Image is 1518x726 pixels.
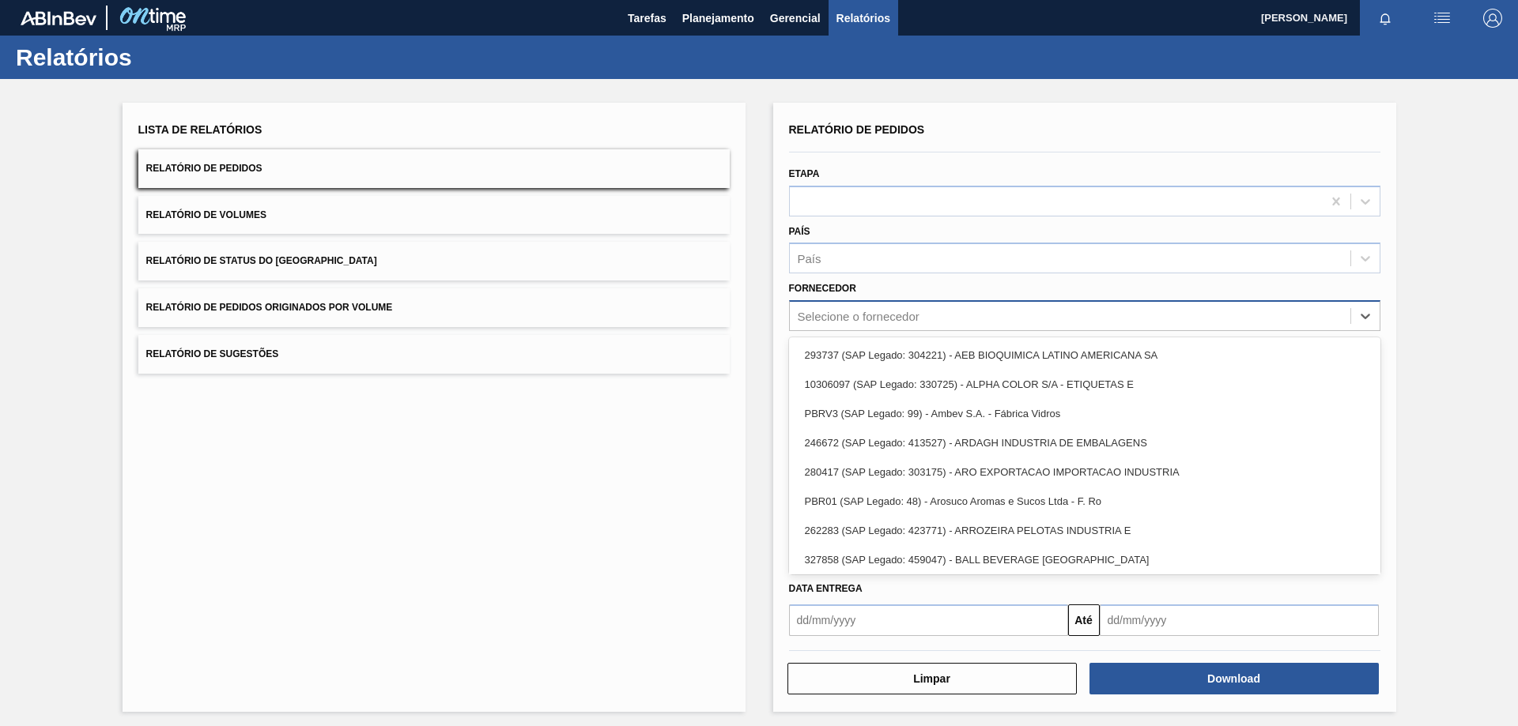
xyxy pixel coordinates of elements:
[628,9,666,28] span: Tarefas
[789,370,1380,399] div: 10306097 (SAP Legado: 330725) - ALPHA COLOR S/A - ETIQUETAS E
[138,149,730,188] button: Relatório de Pedidos
[1433,9,1452,28] img: userActions
[789,487,1380,516] div: PBR01 (SAP Legado: 48) - Arosuco Aromas e Sucos Ltda - F. Ro
[146,209,266,220] span: Relatório de Volumes
[138,242,730,280] button: Relatório de Status do [GEOGRAPHIC_DATA]
[146,348,279,359] span: Relatório de Sugestões
[138,196,730,235] button: Relatório de Volumes
[789,123,925,136] span: Relatório de Pedidos
[21,11,96,25] img: TNhmsLtSVTkK8tSr43FrP2fwEKptu5GPRR3wAAAABJRU5ErkJggg==
[789,340,1380,370] div: 293737 (SAP Legado: 304221) - AEB BIOQUIMICA LATINO AMERICANA SA
[798,310,919,323] div: Selecione o fornecedor
[682,9,754,28] span: Planejamento
[836,9,890,28] span: Relatórios
[16,48,296,66] h1: Relatórios
[789,604,1068,636] input: dd/mm/yyyy
[789,283,856,294] label: Fornecedor
[1360,7,1410,29] button: Notificações
[138,123,262,136] span: Lista de Relatórios
[787,663,1077,694] button: Limpar
[789,428,1380,457] div: 246672 (SAP Legado: 413527) - ARDAGH INDUSTRIA DE EMBALAGENS
[789,457,1380,487] div: 280417 (SAP Legado: 303175) - ARO EXPORTACAO IMPORTACAO INDUSTRIA
[1100,604,1379,636] input: dd/mm/yyyy
[789,516,1380,545] div: 262283 (SAP Legado: 423771) - ARROZEIRA PELOTAS INDUSTRIA E
[789,545,1380,574] div: 327858 (SAP Legado: 459047) - BALL BEVERAGE [GEOGRAPHIC_DATA]
[770,9,821,28] span: Gerencial
[1483,9,1502,28] img: Logout
[138,288,730,327] button: Relatório de Pedidos Originados por Volume
[138,335,730,374] button: Relatório de Sugestões
[146,255,377,266] span: Relatório de Status do [GEOGRAPHIC_DATA]
[146,302,393,313] span: Relatório de Pedidos Originados por Volume
[146,163,262,174] span: Relatório de Pedidos
[789,399,1380,428] div: PBRV3 (SAP Legado: 99) - Ambev S.A. - Fábrica Vidros
[1089,663,1379,694] button: Download
[789,583,863,594] span: Data entrega
[1068,604,1100,636] button: Até
[789,168,820,179] label: Etapa
[798,252,821,265] div: País
[789,226,810,237] label: País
